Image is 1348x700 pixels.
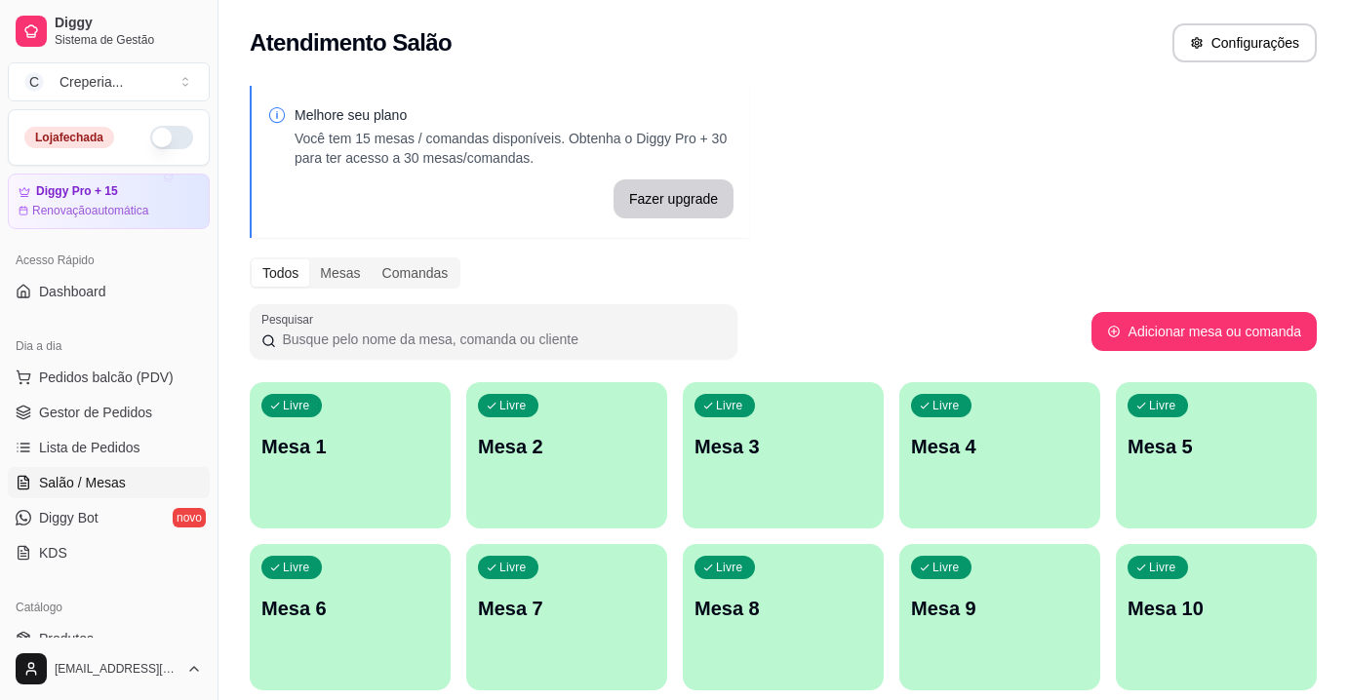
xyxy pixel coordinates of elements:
p: Livre [1149,560,1176,575]
span: Pedidos balcão (PDV) [39,368,174,387]
a: Dashboard [8,276,210,307]
button: LivreMesa 10 [1116,544,1317,690]
button: LivreMesa 4 [899,382,1100,528]
button: Configurações [1172,23,1317,62]
h2: Atendimento Salão [250,27,452,58]
button: LivreMesa 2 [466,382,667,528]
p: Livre [283,398,310,413]
button: Adicionar mesa ou comanda [1091,312,1317,351]
p: Livre [499,560,527,575]
input: Pesquisar [276,330,726,349]
button: Select a team [8,62,210,101]
p: Mesa 9 [911,595,1089,622]
a: KDS [8,537,210,568]
button: LivreMesa 8 [683,544,884,690]
p: Você tem 15 mesas / comandas disponíveis. Obtenha o Diggy Pro + 30 para ter acesso a 30 mesas/com... [295,129,733,168]
div: Acesso Rápido [8,245,210,276]
div: Mesas [309,259,371,287]
article: Renovação automática [32,203,148,218]
button: LivreMesa 9 [899,544,1100,690]
div: Comandas [372,259,459,287]
a: DiggySistema de Gestão [8,8,210,55]
p: Mesa 3 [694,433,872,460]
span: Sistema de Gestão [55,32,202,48]
p: Melhore seu plano [295,105,733,125]
button: [EMAIL_ADDRESS][DOMAIN_NAME] [8,645,210,692]
p: Livre [716,560,743,575]
div: Catálogo [8,592,210,623]
p: Mesa 5 [1128,433,1305,460]
p: Mesa 10 [1128,595,1305,622]
p: Livre [499,398,527,413]
span: KDS [39,543,67,563]
span: Diggy Bot [39,508,99,527]
p: Mesa 6 [261,595,439,622]
span: [EMAIL_ADDRESS][DOMAIN_NAME] [55,661,178,677]
button: Pedidos balcão (PDV) [8,362,210,393]
p: Mesa 4 [911,433,1089,460]
p: Livre [1149,398,1176,413]
a: Diggy Botnovo [8,502,210,533]
p: Mesa 2 [478,433,655,460]
div: Todos [252,259,309,287]
p: Mesa 1 [261,433,439,460]
p: Mesa 7 [478,595,655,622]
span: Dashboard [39,282,106,301]
p: Mesa 8 [694,595,872,622]
div: Loja fechada [24,127,114,148]
a: Salão / Mesas [8,467,210,498]
span: Gestor de Pedidos [39,403,152,422]
a: Diggy Pro + 15Renovaçãoautomática [8,174,210,229]
article: Diggy Pro + 15 [36,184,118,199]
p: Livre [932,560,960,575]
div: Dia a dia [8,331,210,362]
p: Livre [283,560,310,575]
p: Livre [932,398,960,413]
a: Gestor de Pedidos [8,397,210,428]
div: Creperia ... [59,72,123,92]
span: Salão / Mesas [39,473,126,492]
a: Lista de Pedidos [8,432,210,463]
span: C [24,72,44,92]
span: Diggy [55,15,202,32]
a: Produtos [8,623,210,654]
button: LivreMesa 3 [683,382,884,528]
label: Pesquisar [261,311,320,328]
span: Produtos [39,629,94,648]
span: Lista de Pedidos [39,438,140,457]
button: LivreMesa 7 [466,544,667,690]
button: Alterar Status [150,126,193,149]
p: Livre [716,398,743,413]
button: LivreMesa 5 [1116,382,1317,528]
button: LivreMesa 6 [250,544,451,690]
button: LivreMesa 1 [250,382,451,528]
button: Fazer upgrade [614,179,733,218]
